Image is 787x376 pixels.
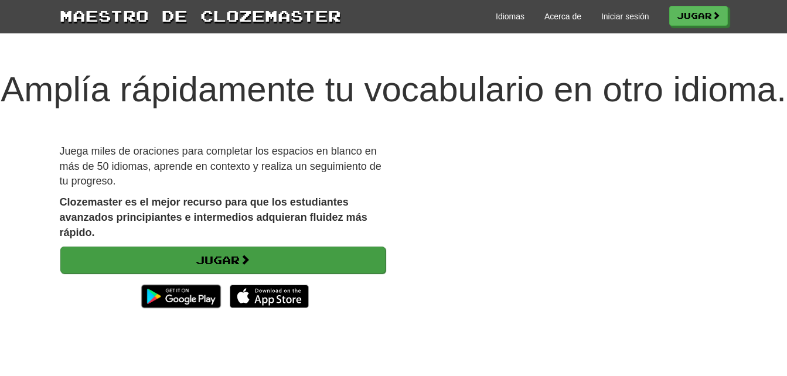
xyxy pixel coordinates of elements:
[60,247,386,274] a: Jugar
[669,6,728,26] a: Jugar
[196,254,240,266] font: Jugar
[544,11,581,22] a: Acerca de
[60,144,385,189] p: Juega miles de oraciones para completar los espacios en blanco en más de 50 idiomas, aprende en c...
[496,11,524,22] a: Idiomas
[60,196,367,238] strong: Clozemaster es el mejor recurso para que los estudiantes avanzados principiantes e intermedios ad...
[1,70,786,109] font: Amplía rápidamente tu vocabulario en otro idioma.
[60,5,341,26] a: Maestro de clozemaster
[677,11,712,20] font: Jugar
[601,11,649,22] a: Iniciar sesión
[230,285,309,308] img: Download_on_the_App_Store_Badge_US-UK_135x40-25178aeef6eb6b83b96f5f2d004eda3bffbb37122de64afbaef7...
[135,279,226,314] img: Consíguelo en Google Play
